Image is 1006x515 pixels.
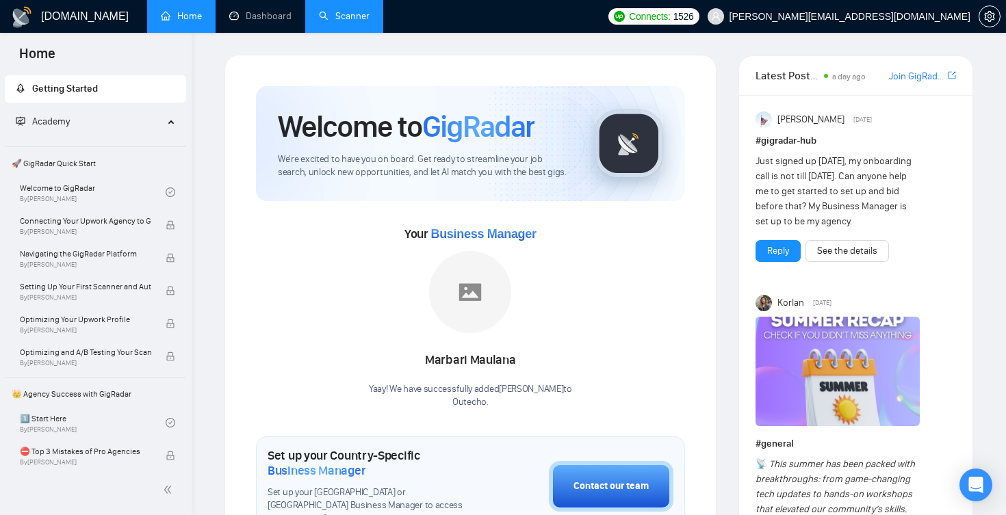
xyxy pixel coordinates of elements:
span: By [PERSON_NAME] [20,293,151,302]
img: Korlan [756,295,772,311]
span: By [PERSON_NAME] [20,359,151,367]
span: a day ago [832,72,866,81]
span: Optimizing Your Upwork Profile [20,313,151,326]
span: lock [166,451,175,460]
span: By [PERSON_NAME] [20,458,151,466]
p: Outecho . [369,396,572,409]
span: [PERSON_NAME] [777,112,844,127]
span: lock [166,286,175,295]
button: See the details [805,240,889,262]
h1: # general [756,436,956,451]
span: lock [166,220,175,230]
span: GigRadar [422,108,534,145]
span: lock [166,253,175,263]
img: upwork-logo.png [614,11,625,22]
span: Connects: [629,9,670,24]
span: user [711,12,721,21]
li: Getting Started [5,75,186,103]
span: Navigating the GigRadar Platform [20,247,151,261]
img: F09CV3P1UE7-Summer%20recap.png [756,317,920,426]
span: check-circle [166,418,175,427]
button: Reply [756,240,801,262]
span: setting [979,11,1000,22]
span: double-left [163,483,177,497]
a: Welcome to GigRadarBy[PERSON_NAME] [20,177,166,207]
div: Marbari Maulana [369,349,572,372]
a: 1️⃣ Start HereBy[PERSON_NAME] [20,408,166,438]
span: Your [404,226,537,241]
img: logo [11,6,33,28]
span: Connecting Your Upwork Agency to GigRadar [20,214,151,228]
div: Contact our team [573,479,649,494]
span: Getting Started [32,83,98,94]
h1: Welcome to [278,108,534,145]
span: Korlan [777,295,804,311]
span: [DATE] [853,114,872,126]
h1: Set up your Country-Specific [268,448,480,478]
a: See the details [817,243,877,259]
span: 1526 [673,9,694,24]
span: lock [166,352,175,361]
span: Home [8,44,66,72]
span: Academy [32,116,70,127]
img: placeholder.png [429,251,511,333]
span: By [PERSON_NAME] [20,228,151,236]
span: Business Manager [268,463,365,478]
a: Reply [767,243,789,259]
span: Optimizing and A/B Testing Your Scanner for Better Results [20,345,151,359]
span: By [PERSON_NAME] [20,326,151,334]
em: This summer has been packed with breakthroughs: from game-changing tech updates to hands-on works... [756,458,915,515]
span: Latest Posts from the GigRadar Community [756,67,821,84]
span: 🚀 GigRadar Quick Start [6,150,185,177]
img: gigradar-logo.png [595,109,663,178]
span: 📡 [756,458,767,470]
a: searchScanner [319,10,370,22]
span: ⛔ Top 3 Mistakes of Pro Agencies [20,445,151,458]
button: Contact our team [549,461,673,512]
span: [DATE] [813,297,831,309]
h1: # gigradar-hub [756,133,956,148]
span: 👑 Agency Success with GigRadar [6,380,185,408]
span: Academy [16,116,70,127]
span: export [948,70,956,81]
img: Anisuzzaman Khan [756,111,772,128]
span: We're excited to have you on board. Get ready to streamline your job search, unlock new opportuni... [278,153,573,179]
span: rocket [16,83,25,93]
span: lock [166,319,175,328]
a: export [948,69,956,82]
a: dashboardDashboard [229,10,292,22]
span: Setting Up Your First Scanner and Auto-Bidder [20,280,151,293]
button: setting [979,5,1001,27]
div: Open Intercom Messenger [959,468,992,501]
div: Just signed up [DATE], my onboarding call is not till [DATE]. Can anyone help me to get started t... [756,154,916,229]
a: setting [979,11,1001,22]
a: Join GigRadar Slack Community [889,69,945,84]
span: fund-projection-screen [16,116,25,126]
span: check-circle [166,187,175,197]
span: By [PERSON_NAME] [20,261,151,269]
div: Yaay! We have successfully added [PERSON_NAME] to [369,383,572,409]
span: Business Manager [430,227,536,241]
a: homeHome [161,10,202,22]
